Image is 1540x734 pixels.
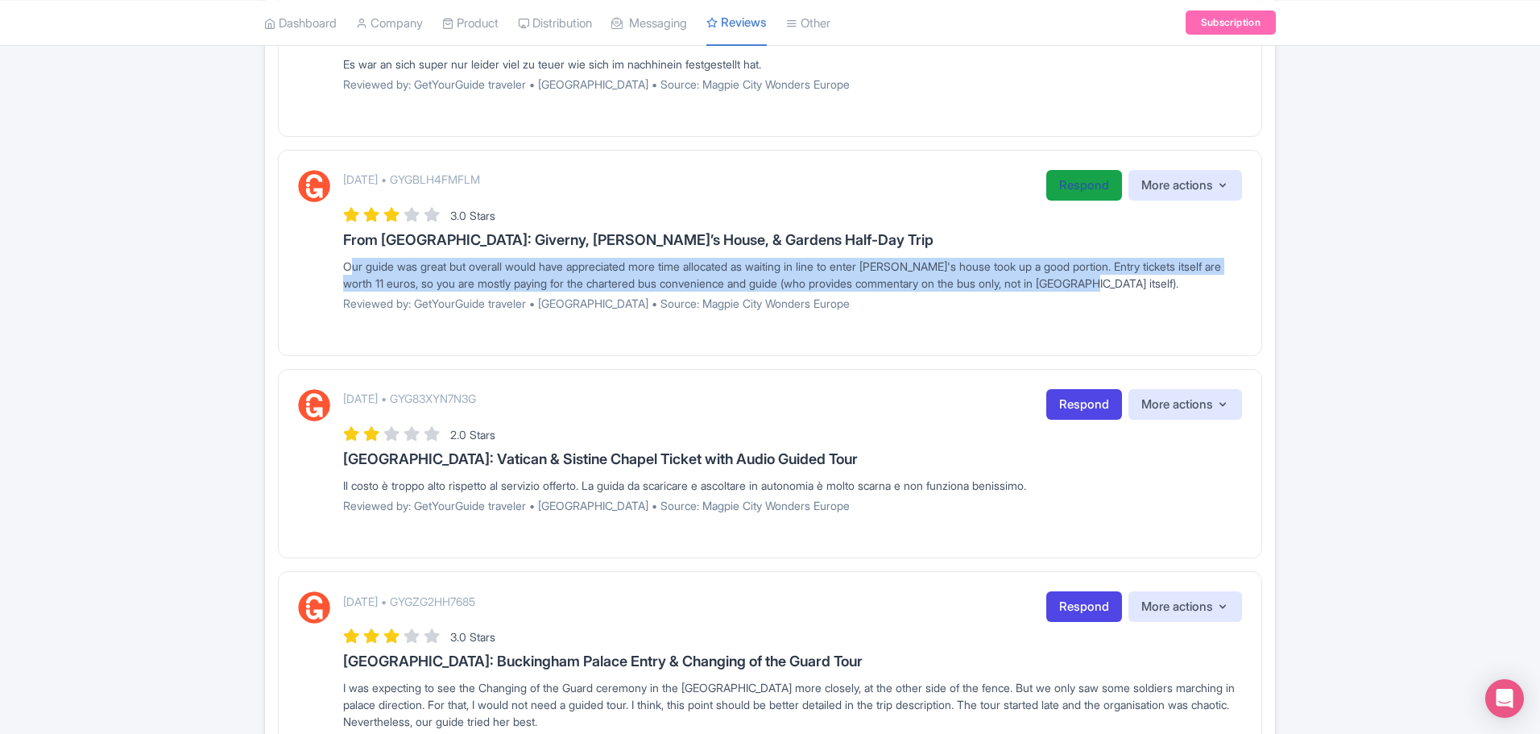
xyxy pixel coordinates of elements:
[518,1,592,45] a: Distribution
[1128,591,1242,623] button: More actions
[343,390,476,407] p: [DATE] • GYG83XYN7N3G
[1046,591,1122,623] a: Respond
[1128,170,1242,201] button: More actions
[343,76,1242,93] p: Reviewed by: GetYourGuide traveler • [GEOGRAPHIC_DATA] • Source: Magpie City Wonders Europe
[343,30,1242,46] h3: [GEOGRAPHIC_DATA]: [GEOGRAPHIC_DATA] Stairs Climb to Level 2 & Summit Option
[343,497,1242,514] p: Reviewed by: GetYourGuide traveler • [GEOGRAPHIC_DATA] • Source: Magpie City Wonders Europe
[343,295,1242,312] p: Reviewed by: GetYourGuide traveler • [GEOGRAPHIC_DATA] • Source: Magpie City Wonders Europe
[442,1,499,45] a: Product
[298,591,330,624] img: GetYourGuide Logo
[343,593,475,610] p: [DATE] • GYGZG2HH7685
[786,1,830,45] a: Other
[1128,389,1242,421] button: More actions
[450,428,495,442] span: 2.0 Stars
[298,170,330,202] img: GetYourGuide Logo
[343,653,1242,670] h3: [GEOGRAPHIC_DATA]: Buckingham Palace Entry & Changing of the Guard Tour
[343,679,1242,730] div: I was expecting to see the Changing of the Guard ceremony in the [GEOGRAPHIC_DATA] more closely, ...
[298,389,330,421] img: GetYourGuide Logo
[343,258,1242,292] div: Our guide was great but overall would have appreciated more time allocated as waiting in line to ...
[1186,10,1276,35] a: Subscription
[343,477,1242,494] div: Il costo è troppo alto rispetto al servizio offerto. La guida da scaricare e ascoltare in autonom...
[450,209,495,222] span: 3.0 Stars
[264,1,337,45] a: Dashboard
[343,171,480,188] p: [DATE] • GYGBLH4FMFLM
[356,1,423,45] a: Company
[450,630,495,644] span: 3.0 Stars
[1046,170,1122,201] a: Respond
[343,56,1242,73] div: Es war an sich super nur leider viel zu teuer wie sich im nachhinein festgestellt hat.
[343,232,1242,248] h3: From [GEOGRAPHIC_DATA]: Giverny, [PERSON_NAME]’s House, & Gardens Half-Day Trip
[611,1,687,45] a: Messaging
[1485,679,1524,718] div: Open Intercom Messenger
[343,451,1242,467] h3: [GEOGRAPHIC_DATA]: Vatican & Sistine Chapel Ticket with Audio Guided Tour
[1046,389,1122,421] a: Respond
